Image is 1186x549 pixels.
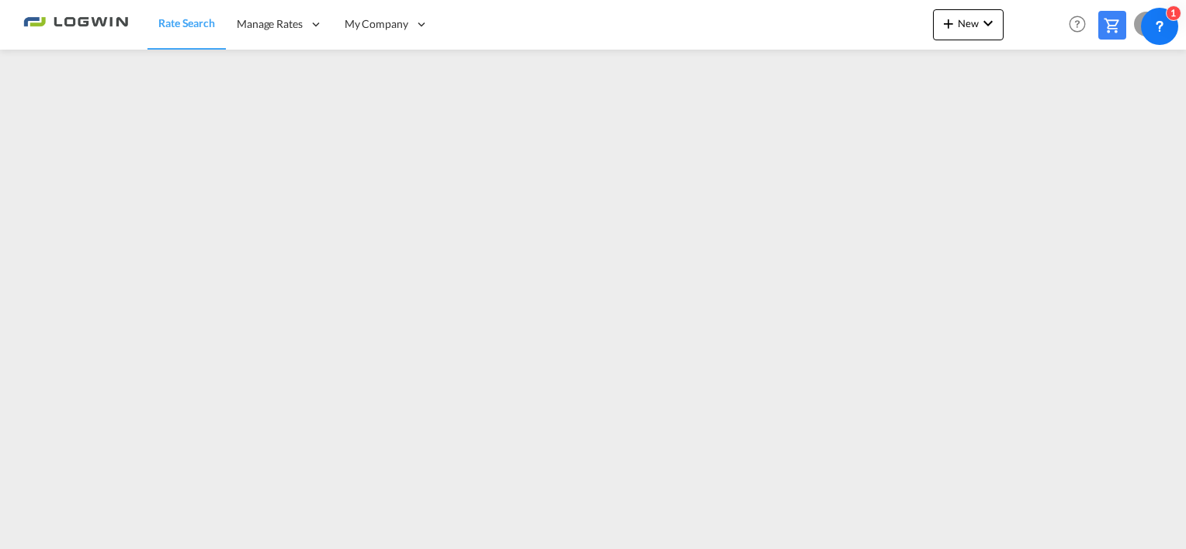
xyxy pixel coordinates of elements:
span: My Company [345,16,408,32]
md-icon: icon-chevron-down [979,14,997,33]
span: New [939,17,997,29]
img: 2761ae10d95411efa20a1f5e0282d2d7.png [23,7,128,42]
span: Rate Search [158,16,215,29]
md-icon: icon-plus 400-fg [939,14,958,33]
span: Manage Rates [237,16,303,32]
span: Help [1064,11,1091,37]
button: icon-plus 400-fgNewicon-chevron-down [933,9,1004,40]
div: Help [1064,11,1098,39]
div: D [1134,12,1159,36]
